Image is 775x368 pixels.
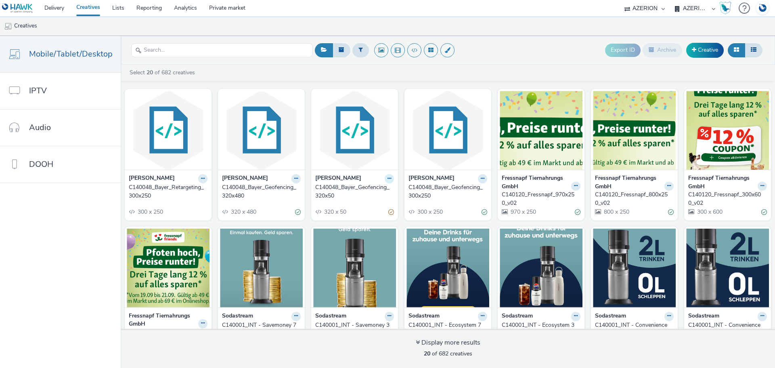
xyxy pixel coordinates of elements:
[315,174,361,183] strong: [PERSON_NAME]
[593,91,676,170] img: C140120_Fressnapf_800x250_v02 visual
[129,183,207,200] a: C140048_Bayer_Retargeting_300x250
[295,208,301,217] div: Valid
[313,91,396,170] img: C140048_Bayer_Geofencing_320x50 visual
[222,321,301,338] a: C140001_INT - Savemoney 768x1024
[220,229,303,307] img: C140001_INT - Savemoney 768x1024 visual
[416,338,480,347] div: Display more results
[424,350,430,357] strong: 20
[222,183,301,200] a: C140048_Bayer_Geofencing_320x480
[323,208,346,216] span: 320 x 50
[222,183,297,200] div: C140048_Bayer_Geofencing_320x480
[502,312,533,321] strong: Sodastream
[29,48,113,60] span: Mobile/Tablet/Desktop
[686,43,724,57] a: Creative
[595,321,670,338] div: C140001_INT - Convenience 768x1024
[315,183,394,200] a: C140048_Bayer_Geofencing_320x50
[129,328,207,345] a: C140120_Fressnapf_300x250_v02
[129,312,196,328] strong: Fressnapf Tiernahrungs GmbH
[688,191,764,207] div: C140120_Fressnapf_300x600_v02
[222,321,297,338] div: C140001_INT - Savemoney 768x1024
[315,321,391,338] div: C140001_INT - Savemoney 320x480
[688,191,767,207] a: C140120_Fressnapf_300x600_v02
[29,158,53,170] span: DOOH
[220,91,303,170] img: C140048_Bayer_Geofencing_320x480 visual
[595,191,670,207] div: C140120_Fressnapf_800x250_v02
[4,22,12,30] img: mobile
[688,321,764,338] div: C140001_INT - Convenience 320x480
[408,321,487,338] a: C140001_INT - Ecosystem 768x1024
[595,174,662,191] strong: Fressnapf Tiernahrungs GmbH
[129,69,198,76] a: Select of 682 creatives
[719,2,731,15] img: Hawk Academy
[406,91,489,170] img: C140048_Bayer_Geofencing_300x250 visual
[137,208,163,216] span: 300 x 250
[728,43,745,57] button: Grid
[756,2,769,15] img: Account DE
[595,191,674,207] a: C140120_Fressnapf_800x250_v02
[2,3,33,13] img: undefined Logo
[605,44,641,57] button: Export ID
[230,208,256,216] span: 320 x 480
[761,208,767,217] div: Valid
[408,174,455,183] strong: [PERSON_NAME]
[688,174,756,191] strong: Fressnapf Tiernahrungs GmbH
[147,69,153,76] strong: 20
[643,43,682,57] button: Archive
[127,91,209,170] img: C140048_Bayer_Retargeting_300x250 visual
[595,312,626,321] strong: Sodastream
[482,208,487,217] div: Valid
[686,91,769,170] img: C140120_Fressnapf_300x600_v02 visual
[129,328,204,345] div: C140120_Fressnapf_300x250_v02
[502,191,577,207] div: C140120_Fressnapf_970x250_v02
[315,183,391,200] div: C140048_Bayer_Geofencing_320x50
[129,174,175,183] strong: [PERSON_NAME]
[313,229,396,307] img: C140001_INT - Savemoney 320x480 visual
[719,2,735,15] a: Hawk Academy
[29,122,51,133] span: Audio
[603,208,629,216] span: 800 x 250
[408,183,484,200] div: C140048_Bayer_Geofencing_300x250
[131,43,313,57] input: Search...
[502,321,577,338] div: C140001_INT - Ecosystem 320x480
[315,312,346,321] strong: Sodastream
[593,229,676,307] img: C140001_INT - Convenience 768x1024 visual
[686,229,769,307] img: C140001_INT - Convenience 320x480 visual
[595,321,674,338] a: C140001_INT - Convenience 768x1024
[127,229,209,307] img: C140120_Fressnapf_300x250_v02 visual
[408,321,484,338] div: C140001_INT - Ecosystem 768x1024
[424,350,472,357] span: of 682 creatives
[668,208,674,217] div: Valid
[29,85,47,97] span: IPTV
[688,312,719,321] strong: Sodastream
[500,229,582,307] img: C140001_INT - Ecosystem 320x480 visual
[502,174,569,191] strong: Fressnapf Tiernahrungs GmbH
[222,312,253,321] strong: Sodastream
[417,208,443,216] span: 300 x 250
[502,321,580,338] a: C140001_INT - Ecosystem 320x480
[388,208,394,217] div: Partially valid
[315,321,394,338] a: C140001_INT - Savemoney 320x480
[688,321,767,338] a: C140001_INT - Convenience 320x480
[745,43,762,57] button: Table
[408,312,440,321] strong: Sodastream
[406,229,489,307] img: C140001_INT - Ecosystem 768x1024 visual
[696,208,723,216] span: 300 x 600
[222,174,268,183] strong: [PERSON_NAME]
[129,183,204,200] div: C140048_Bayer_Retargeting_300x250
[575,208,580,217] div: Valid
[510,208,536,216] span: 970 x 250
[502,191,580,207] a: C140120_Fressnapf_970x250_v02
[408,183,487,200] a: C140048_Bayer_Geofencing_300x250
[500,91,582,170] img: C140120_Fressnapf_970x250_v02 visual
